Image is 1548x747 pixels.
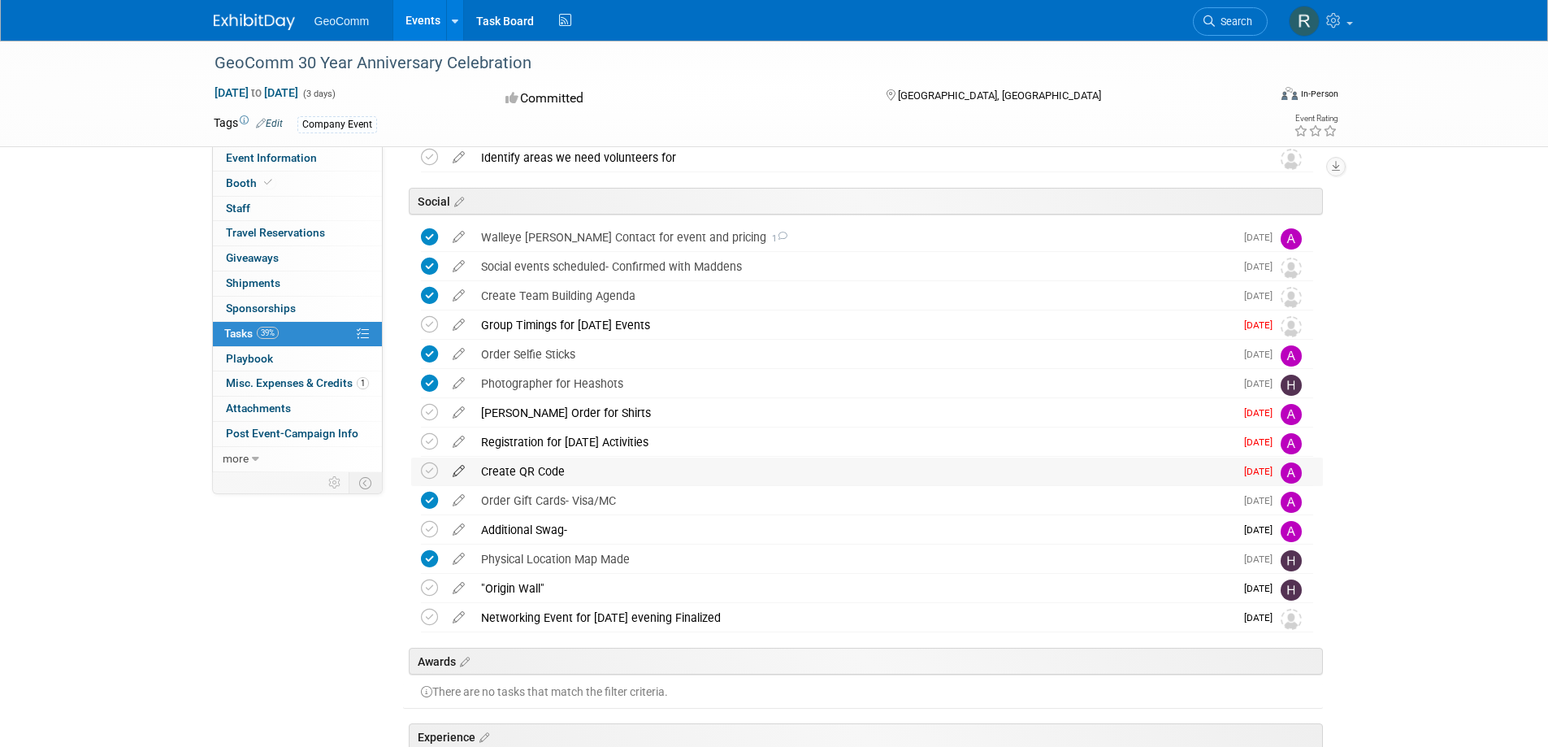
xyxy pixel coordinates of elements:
[1244,583,1281,594] span: [DATE]
[297,116,377,133] div: Company Event
[444,318,473,332] a: edit
[349,472,382,493] td: Toggle Event Tabs
[450,193,464,209] a: Edit sections
[473,458,1234,485] div: Create QR Code
[444,347,473,362] a: edit
[456,653,470,669] a: Edit sections
[357,377,369,389] span: 1
[1244,495,1281,506] span: [DATE]
[226,352,273,365] span: Playbook
[213,371,382,396] a: Misc. Expenses & Credits1
[1244,407,1281,419] span: [DATE]
[1281,521,1302,542] img: Alana Sakkinen
[1281,550,1302,571] img: Hanna Lord
[213,322,382,346] a: Tasks39%
[444,150,473,165] a: edit
[256,118,283,129] a: Edit
[1281,316,1302,337] img: Unassigned
[415,684,1323,708] div: There are no tasks that match the filter criteria.
[444,523,473,537] a: edit
[473,487,1234,515] div: Order Gift Cards- Visa/MC
[213,347,382,371] a: Playbook
[213,447,382,471] a: more
[213,146,382,171] a: Event Information
[1244,466,1281,477] span: [DATE]
[226,251,279,264] span: Giveaways
[1244,349,1281,360] span: [DATE]
[898,89,1101,102] span: [GEOGRAPHIC_DATA], [GEOGRAPHIC_DATA]
[1281,345,1302,367] img: Alana Sakkinen
[1300,88,1338,100] div: In-Person
[1281,375,1302,396] img: Hanna Lord
[314,15,370,28] span: GeoComm
[1281,433,1302,454] img: Alana Sakkinen
[1215,15,1252,28] span: Search
[226,151,317,164] span: Event Information
[224,327,279,340] span: Tasks
[473,311,1234,339] div: Group Timings for [DATE] Events
[226,302,296,315] span: Sponsorships
[473,545,1234,573] div: Physical Location Map Made
[1281,228,1302,250] img: Alana Sakkinen
[1281,609,1302,630] img: Unassigned
[444,581,473,596] a: edit
[1281,87,1298,100] img: Format-Inperson.png
[473,428,1234,456] div: Registration for [DATE] Activities
[473,516,1234,544] div: Additional Swag-
[409,188,1323,215] div: Social
[444,230,473,245] a: edit
[213,422,382,446] a: Post Event-Campaign Info
[1244,436,1281,448] span: [DATE]
[473,370,1234,397] div: Photographer for Heashots
[1289,6,1320,37] img: Rob Ruprecht
[264,178,272,187] i: Booth reservation complete
[1281,463,1302,484] img: Alana Sakkinen
[1244,378,1281,389] span: [DATE]
[214,85,299,100] span: [DATE] [DATE]
[444,376,473,391] a: edit
[473,399,1234,427] div: [PERSON_NAME] Order for Shirts
[209,49,1243,78] div: GeoComm 30 Year Anniversary Celebration
[444,406,473,420] a: edit
[1244,612,1281,623] span: [DATE]
[1281,287,1302,308] img: Unassigned
[1244,524,1281,536] span: [DATE]
[226,427,358,440] span: Post Event-Campaign Info
[213,197,382,221] a: Staff
[213,246,382,271] a: Giveaways
[444,493,473,508] a: edit
[444,289,473,303] a: edit
[501,85,860,113] div: Committed
[475,728,489,745] a: Edit sections
[321,472,349,493] td: Personalize Event Tab Strip
[214,115,283,133] td: Tags
[444,259,473,274] a: edit
[257,327,279,339] span: 39%
[213,397,382,421] a: Attachments
[213,172,382,196] a: Booth
[444,435,473,450] a: edit
[226,376,369,389] span: Misc. Expenses & Credits
[1281,580,1302,601] img: Hanna Lord
[473,253,1234,280] div: Social events scheduled- Confirmed with Maddens
[1244,554,1281,565] span: [DATE]
[213,297,382,321] a: Sponsorships
[1193,7,1268,36] a: Search
[473,341,1234,368] div: Order Selfie Sticks
[213,271,382,296] a: Shipments
[226,226,325,239] span: Travel Reservations
[1281,404,1302,425] img: Alana Sakkinen
[473,282,1234,310] div: Create Team Building Agenda
[1281,149,1302,170] img: Unassigned
[1244,319,1281,331] span: [DATE]
[1294,115,1338,123] div: Event Rating
[226,276,280,289] span: Shipments
[223,452,249,465] span: more
[1172,85,1339,109] div: Event Format
[214,14,295,30] img: ExhibitDay
[473,575,1234,602] div: "Origin Wall"
[473,144,1248,172] div: Identify areas we need volunteers for
[473,604,1234,632] div: Networking Event for [DATE] evening Finalized
[409,648,1323,675] div: Awards
[444,552,473,567] a: edit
